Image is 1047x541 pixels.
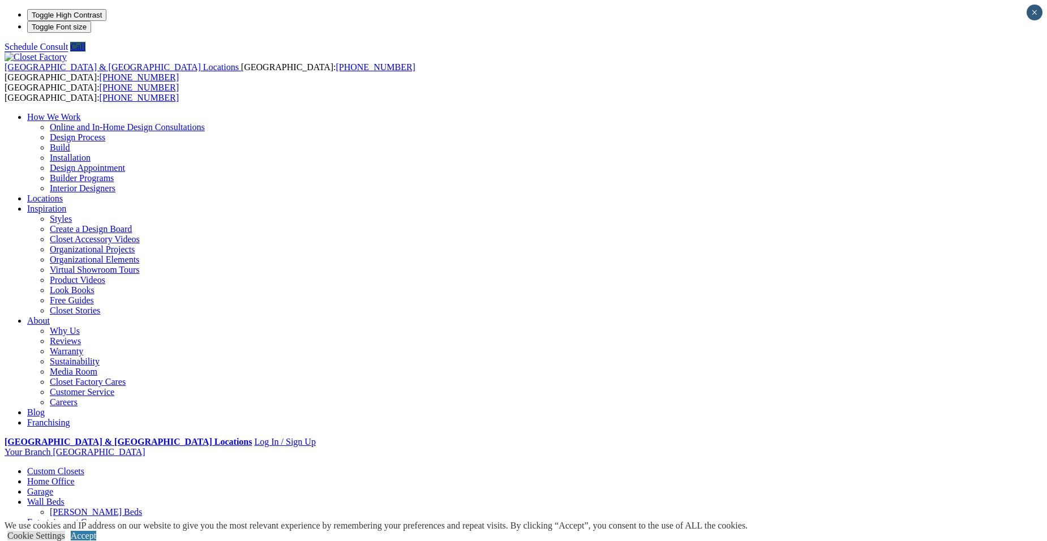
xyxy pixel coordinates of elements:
[27,112,81,122] a: How We Work
[50,122,205,132] a: Online and In-Home Design Consultations
[70,42,85,51] a: Call
[50,275,105,285] a: Product Videos
[50,346,83,356] a: Warranty
[5,83,179,102] span: [GEOGRAPHIC_DATA]: [GEOGRAPHIC_DATA]:
[50,285,95,295] a: Look Books
[1027,5,1042,20] button: Close
[50,132,105,142] a: Design Process
[27,316,50,325] a: About
[50,214,72,224] a: Styles
[50,336,81,346] a: Reviews
[50,507,142,517] a: [PERSON_NAME] Beds
[27,9,106,21] button: Toggle High Contrast
[27,407,45,417] a: Blog
[50,163,125,173] a: Design Appointment
[50,173,114,183] a: Builder Programs
[100,72,179,82] a: [PHONE_NUMBER]
[27,194,63,203] a: Locations
[27,466,84,476] a: Custom Closets
[100,93,179,102] a: [PHONE_NUMBER]
[50,183,115,193] a: Interior Designers
[50,306,100,315] a: Closet Stories
[100,83,179,92] a: [PHONE_NUMBER]
[50,265,140,274] a: Virtual Showroom Tours
[50,377,126,387] a: Closet Factory Cares
[7,531,65,540] a: Cookie Settings
[5,521,748,531] div: We use cookies and IP address on our website to give you the most relevant experience by remember...
[32,23,87,31] span: Toggle Font size
[32,11,102,19] span: Toggle High Contrast
[50,143,70,152] a: Build
[50,295,94,305] a: Free Guides
[254,437,315,446] a: Log In / Sign Up
[50,387,114,397] a: Customer Service
[5,62,239,72] span: [GEOGRAPHIC_DATA] & [GEOGRAPHIC_DATA] Locations
[5,62,241,72] a: [GEOGRAPHIC_DATA] & [GEOGRAPHIC_DATA] Locations
[27,418,70,427] a: Franchising
[50,244,135,254] a: Organizational Projects
[50,153,91,162] a: Installation
[27,517,109,527] a: Entertainment Centers
[27,497,65,506] a: Wall Beds
[50,326,80,336] a: Why Us
[27,204,66,213] a: Inspiration
[71,531,96,540] a: Accept
[50,234,140,244] a: Closet Accessory Videos
[5,437,252,446] a: [GEOGRAPHIC_DATA] & [GEOGRAPHIC_DATA] Locations
[5,42,68,51] a: Schedule Consult
[27,21,91,33] button: Toggle Font size
[5,447,145,457] a: Your Branch [GEOGRAPHIC_DATA]
[50,224,132,234] a: Create a Design Board
[50,255,139,264] a: Organizational Elements
[50,397,78,407] a: Careers
[27,487,53,496] a: Garage
[50,357,100,366] a: Sustainability
[5,62,415,82] span: [GEOGRAPHIC_DATA]: [GEOGRAPHIC_DATA]:
[5,447,50,457] span: Your Branch
[336,62,415,72] a: [PHONE_NUMBER]
[50,367,97,376] a: Media Room
[27,476,75,486] a: Home Office
[53,447,145,457] span: [GEOGRAPHIC_DATA]
[5,52,67,62] img: Closet Factory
